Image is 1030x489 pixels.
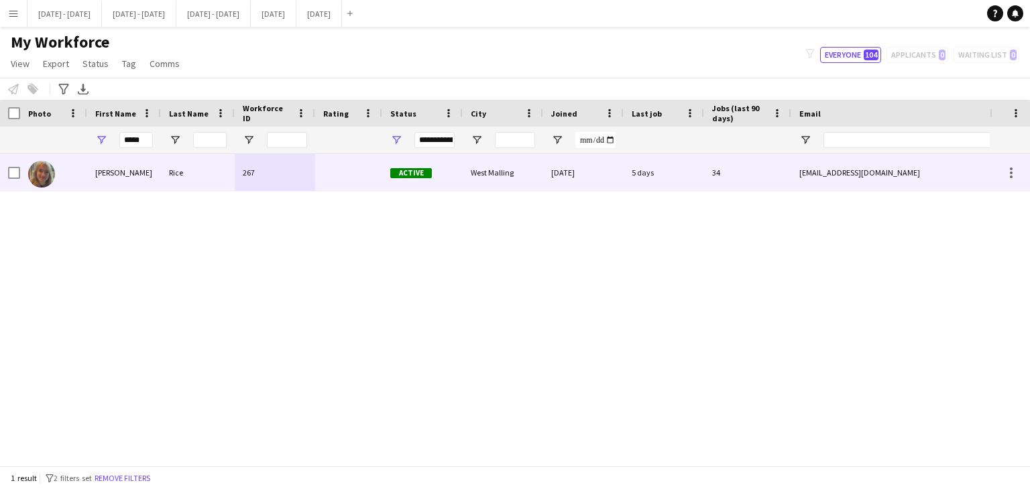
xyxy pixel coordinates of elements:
[43,58,69,70] span: Export
[82,58,109,70] span: Status
[551,134,563,146] button: Open Filter Menu
[543,154,624,191] div: [DATE]
[471,134,483,146] button: Open Filter Menu
[92,471,153,486] button: Remove filters
[75,81,91,97] app-action-btn: Export XLSX
[119,132,153,148] input: First Name Filter Input
[471,109,486,119] span: City
[799,109,821,119] span: Email
[169,109,209,119] span: Last Name
[864,50,878,60] span: 104
[87,154,161,191] div: [PERSON_NAME]
[77,55,114,72] a: Status
[144,55,185,72] a: Comms
[624,154,704,191] div: 5 days
[11,32,109,52] span: My Workforce
[176,1,251,27] button: [DATE] - [DATE]
[704,154,791,191] div: 34
[632,109,662,119] span: Last job
[296,1,342,27] button: [DATE]
[243,103,291,123] span: Workforce ID
[54,473,92,483] span: 2 filters set
[495,132,535,148] input: City Filter Input
[28,109,51,119] span: Photo
[169,134,181,146] button: Open Filter Menu
[117,55,141,72] a: Tag
[390,168,432,178] span: Active
[390,134,402,146] button: Open Filter Menu
[251,1,296,27] button: [DATE]
[193,132,227,148] input: Last Name Filter Input
[27,1,102,27] button: [DATE] - [DATE]
[799,134,811,146] button: Open Filter Menu
[323,109,349,119] span: Rating
[150,58,180,70] span: Comms
[161,154,235,191] div: Rice
[551,109,577,119] span: Joined
[122,58,136,70] span: Tag
[38,55,74,72] a: Export
[102,1,176,27] button: [DATE] - [DATE]
[463,154,543,191] div: West Malling
[243,134,255,146] button: Open Filter Menu
[267,132,307,148] input: Workforce ID Filter Input
[712,103,767,123] span: Jobs (last 90 days)
[390,109,416,119] span: Status
[820,47,881,63] button: Everyone104
[5,55,35,72] a: View
[235,154,315,191] div: 267
[11,58,30,70] span: View
[95,134,107,146] button: Open Filter Menu
[575,132,616,148] input: Joined Filter Input
[28,161,55,188] img: Chloe Rice
[95,109,136,119] span: First Name
[56,81,72,97] app-action-btn: Advanced filters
